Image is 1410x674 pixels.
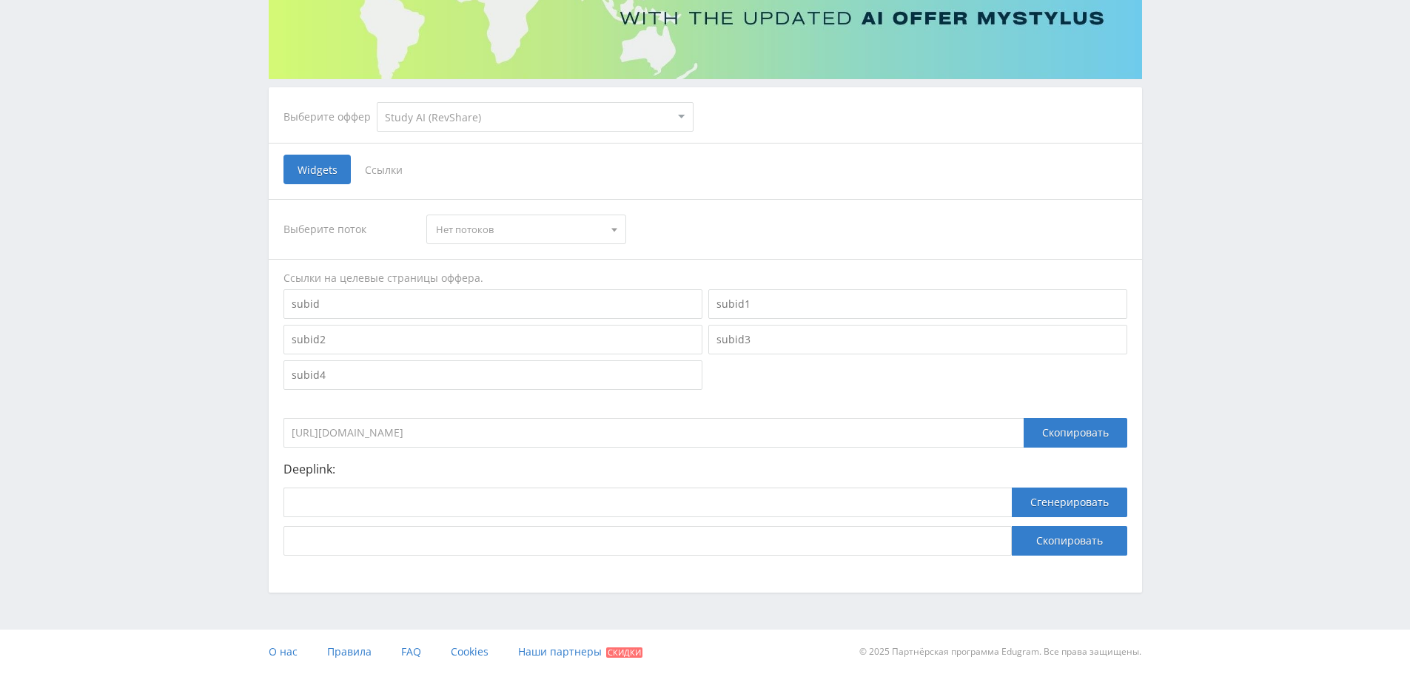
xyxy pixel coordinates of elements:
span: Нет потоков [436,215,603,243]
span: Наши партнеры [518,644,602,658]
input: subid [283,289,702,319]
span: FAQ [401,644,421,658]
div: Ссылки на целевые страницы оффера. [283,271,1127,286]
input: subid2 [283,325,702,354]
button: Скопировать [1012,526,1127,556]
button: Сгенерировать [1012,488,1127,517]
span: Скидки [606,647,642,658]
span: Widgets [283,155,351,184]
span: Правила [327,644,372,658]
a: О нас [269,630,298,674]
input: subid4 [283,360,702,390]
span: Cookies [451,644,489,658]
div: © 2025 Партнёрская программа Edugram. Все права защищены. [712,630,1141,674]
p: Deeplink: [283,462,1127,476]
a: Правила [327,630,372,674]
div: Выберите оффер [283,111,377,123]
div: Скопировать [1024,418,1127,448]
a: Cookies [451,630,489,674]
div: Выберите поток [283,215,412,244]
input: subid1 [708,289,1127,319]
input: subid3 [708,325,1127,354]
span: О нас [269,644,298,658]
a: Наши партнеры Скидки [518,630,642,674]
a: FAQ [401,630,421,674]
span: Ссылки [351,155,417,184]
